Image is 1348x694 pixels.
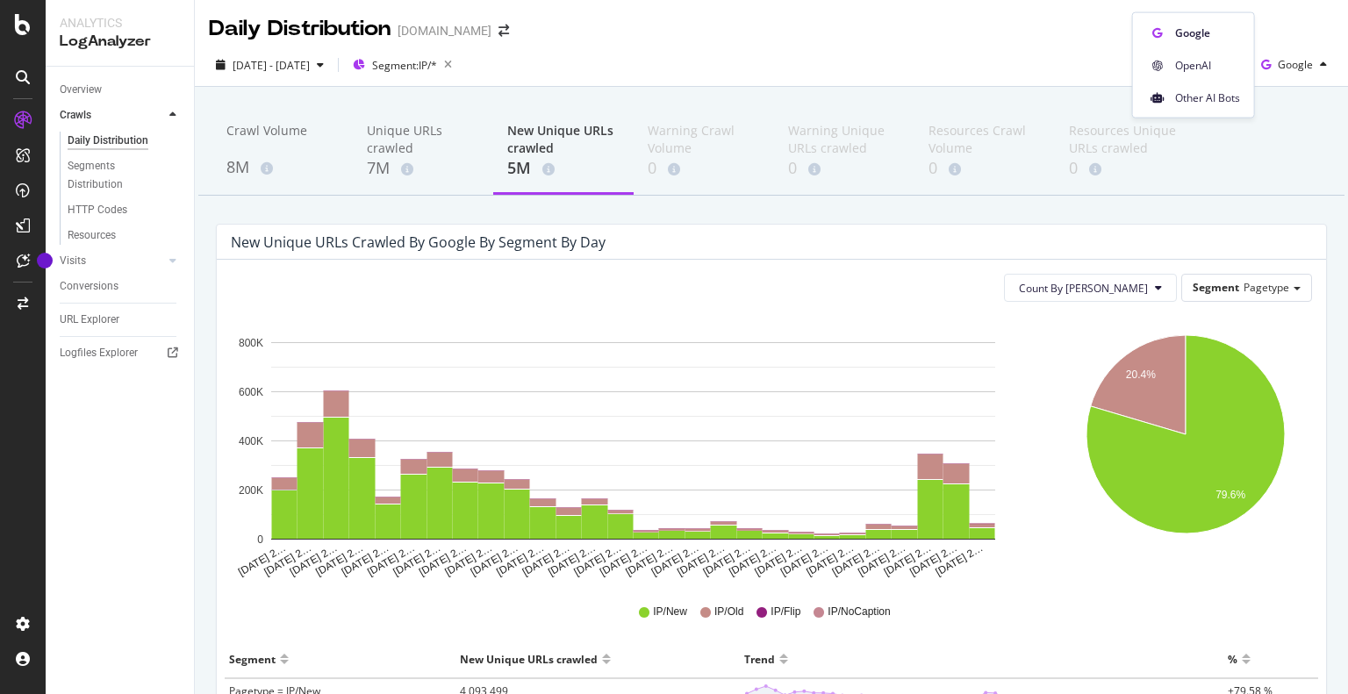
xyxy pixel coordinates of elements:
[1288,634,1330,676] iframe: Intercom live chat
[1175,89,1240,105] span: Other AI Bots
[367,122,479,157] div: Unique URLs crawled
[68,157,165,194] div: Segments Distribution
[68,132,182,150] a: Daily Distribution
[226,122,339,155] div: Crawl Volume
[60,14,180,32] div: Analytics
[1125,368,1155,381] text: 20.4%
[346,51,459,79] button: Segment:IP/*
[771,605,800,619] span: IP/Flip
[372,58,437,73] span: Segment: IP/*
[1193,280,1239,295] span: Segment
[60,277,118,296] div: Conversions
[1175,57,1240,73] span: OpenAI
[60,106,164,125] a: Crawls
[1215,489,1245,501] text: 79.6%
[648,122,760,157] div: Warning Crawl Volume
[226,156,339,179] div: 8M
[231,233,606,251] div: New Unique URLs crawled by google by Segment by Day
[60,277,182,296] a: Conversions
[507,157,620,180] div: 5M
[788,157,900,180] div: 0
[68,226,182,245] a: Resources
[60,252,86,270] div: Visits
[367,157,479,180] div: 7M
[68,157,182,194] a: Segments Distribution
[498,25,509,37] div: arrow-right-arrow-left
[1244,280,1289,295] span: Pagetype
[239,435,263,447] text: 400K
[744,645,775,673] div: Trend
[398,22,491,39] div: [DOMAIN_NAME]
[1069,157,1181,180] div: 0
[257,533,263,546] text: 0
[60,344,138,362] div: Logfiles Explorer
[229,645,276,673] div: Segment
[929,157,1041,180] div: 0
[1062,316,1309,579] svg: A chart.
[1228,645,1237,673] div: %
[60,252,164,270] a: Visits
[68,201,127,219] div: HTTP Codes
[507,122,620,157] div: New Unique URLs crawled
[1254,51,1334,79] button: Google
[460,645,598,673] div: New Unique URLs crawled
[648,157,760,180] div: 0
[209,51,331,79] button: [DATE] - [DATE]
[233,58,310,73] span: [DATE] - [DATE]
[68,132,148,150] div: Daily Distribution
[231,316,1036,579] svg: A chart.
[60,344,182,362] a: Logfiles Explorer
[1019,281,1148,296] span: Count By Day
[60,106,91,125] div: Crawls
[239,337,263,349] text: 800K
[37,253,53,268] div: Tooltip anchor
[239,484,263,497] text: 200K
[929,122,1041,157] div: Resources Crawl Volume
[60,311,182,329] a: URL Explorer
[1069,122,1181,157] div: Resources Unique URLs crawled
[1004,274,1177,302] button: Count By [PERSON_NAME]
[788,122,900,157] div: Warning Unique URLs crawled
[1175,25,1240,40] span: Google
[60,81,102,99] div: Overview
[1278,57,1313,72] span: Google
[60,32,180,52] div: LogAnalyzer
[60,81,182,99] a: Overview
[714,605,743,619] span: IP/Old
[239,386,263,398] text: 600K
[828,605,890,619] span: IP/NoCaption
[60,311,119,329] div: URL Explorer
[653,605,687,619] span: IP/New
[68,201,182,219] a: HTTP Codes
[209,14,391,44] div: Daily Distribution
[68,226,116,245] div: Resources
